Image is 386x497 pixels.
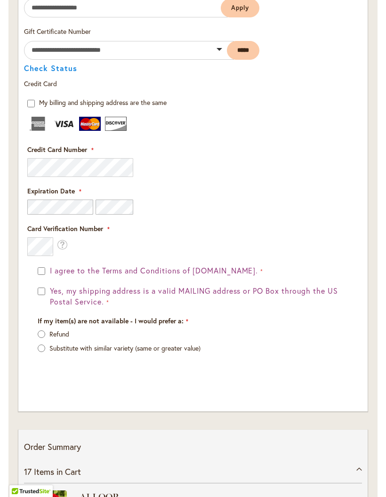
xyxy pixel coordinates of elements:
span: Card Verification Number [27,224,103,233]
span: Credit Card [24,79,57,88]
span: Credit Card Number [27,145,87,154]
span: If my item(s) are not available - I would prefer a: [38,316,184,325]
img: MasterCard [79,117,101,131]
label: Substitute with similar variety (same or greater value) [49,344,201,353]
span: Gift Certificate Number [24,27,91,36]
img: Discover [105,117,127,131]
iframe: Launch Accessibility Center [7,464,33,490]
span: Apply [231,4,249,12]
button: Check Status [24,64,77,72]
span: Yes, my shipping address is a valid MAILING address or PO Box through the US Postal Service. [50,286,338,306]
img: American Express [27,117,49,131]
span: Expiration Date [27,186,75,195]
span: Items in Cart [34,466,81,477]
p: Order Summary [24,441,362,453]
span: I agree to the Terms and Conditions of [DOMAIN_NAME]. [50,265,258,275]
img: Visa [53,117,75,131]
label: Refund [49,329,69,338]
span: My billing and shipping address are the same [39,98,167,107]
